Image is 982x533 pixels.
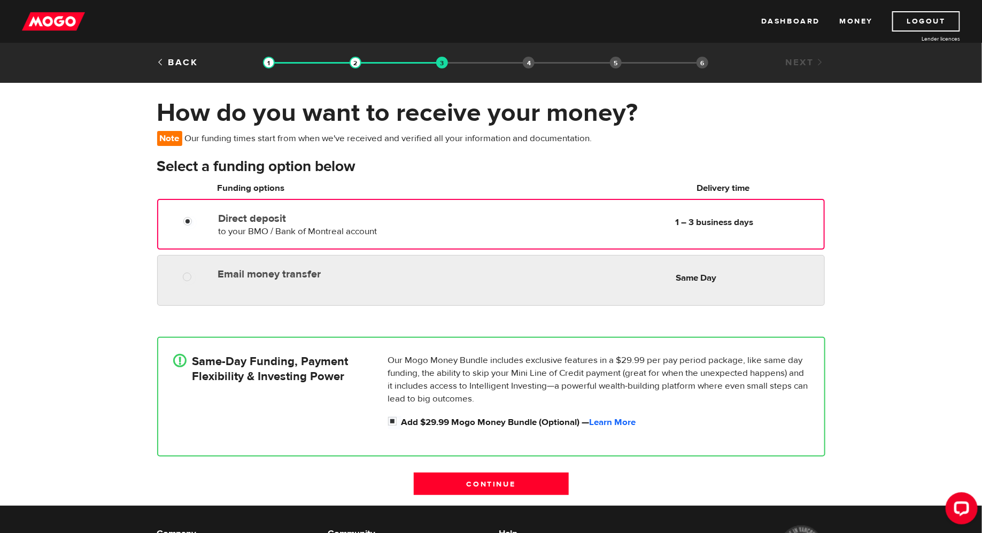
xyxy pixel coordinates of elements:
[675,217,753,228] b: 1 – 3 business days
[157,57,198,68] a: Back
[761,11,820,32] a: Dashboard
[839,11,873,32] a: Money
[880,35,960,43] a: Lender licences
[401,416,809,429] label: Add $29.99 Mogo Money Bundle (Optional) —
[937,488,982,533] iframe: LiveChat chat widget
[157,99,825,127] h1: How do you want to receive your money?
[22,11,85,32] img: mogo_logo-11ee424be714fa7cbb0f0f49df9e16ec.png
[157,131,182,146] span: Note
[892,11,960,32] a: Logout
[785,57,825,68] a: Next
[192,354,349,384] h4: Same-Day Funding, Payment Flexibility & Investing Power
[218,268,463,281] label: Email money transfer
[173,354,187,367] div: !
[157,131,597,146] p: Our funding times start from when we've received and verified all your information and documentat...
[388,354,809,405] p: Our Mogo Money Bundle includes exclusive features in a $29.99 per pay period package, like same d...
[625,182,821,195] h6: Delivery time
[388,416,401,429] input: Add $29.99 Mogo Money Bundle (Optional) &mdash; <a id="loan_application_mini_bundle_learn_more" h...
[590,416,636,428] a: Learn More
[676,272,716,284] b: Same Day
[350,57,361,68] img: transparent-188c492fd9eaac0f573672f40bb141c2.gif
[217,182,463,195] h6: Funding options
[218,212,463,225] label: Direct deposit
[218,226,377,237] span: to your BMO / Bank of Montreal account
[414,473,569,495] input: Continue
[436,57,448,68] img: transparent-188c492fd9eaac0f573672f40bb141c2.gif
[157,158,825,175] h3: Select a funding option below
[263,57,275,68] img: transparent-188c492fd9eaac0f573672f40bb141c2.gif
